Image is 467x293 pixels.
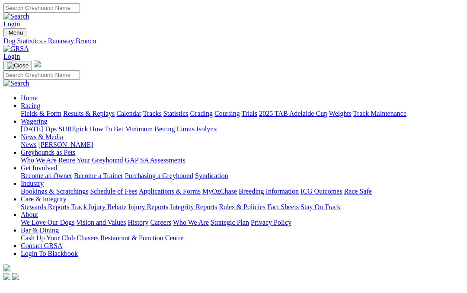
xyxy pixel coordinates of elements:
[90,125,124,133] a: How To Bet
[90,188,137,195] a: Schedule of Fees
[241,110,257,117] a: Trials
[3,264,10,271] img: logo-grsa-white.png
[3,20,20,28] a: Login
[21,180,44,187] a: Industry
[3,80,29,87] img: Search
[21,110,61,117] a: Fields & Form
[12,273,19,280] img: twitter.svg
[21,149,75,156] a: Greyhounds as Pets
[143,110,162,117] a: Tracks
[21,156,464,164] div: Greyhounds as Pets
[251,219,291,226] a: Privacy Policy
[21,234,75,242] a: Cash Up Your Club
[21,226,59,234] a: Bar & Dining
[3,28,26,37] button: Toggle navigation
[21,188,464,195] div: Industry
[76,219,126,226] a: Vision and Values
[21,133,63,140] a: News & Media
[3,53,20,60] a: Login
[63,110,115,117] a: Results & Replays
[3,273,10,280] img: facebook.svg
[163,110,189,117] a: Statistics
[239,188,299,195] a: Breeding Information
[211,219,249,226] a: Strategic Plan
[116,110,141,117] a: Calendar
[353,110,406,117] a: Track Maintenance
[58,156,123,164] a: Retire Your Greyhound
[128,203,168,210] a: Injury Reports
[267,203,299,210] a: Fact Sheets
[9,29,23,36] span: Menu
[219,203,265,210] a: Rules & Policies
[21,141,464,149] div: News & Media
[21,125,464,133] div: Wagering
[7,62,29,69] img: Close
[21,141,36,148] a: News
[21,203,69,210] a: Stewards Reports
[21,110,464,118] div: Racing
[58,125,88,133] a: SUREpick
[329,110,352,117] a: Weights
[301,203,340,210] a: Stay On Track
[202,188,237,195] a: MyOzChase
[21,250,78,257] a: Login To Blackbook
[21,172,464,180] div: Get Involved
[301,188,342,195] a: ICG Outcomes
[3,13,29,20] img: Search
[21,242,62,249] a: Contact GRSA
[3,70,80,80] input: Search
[21,94,38,102] a: Home
[21,219,74,226] a: We Love Our Dogs
[3,61,32,70] button: Toggle navigation
[21,156,57,164] a: Who We Are
[21,203,464,211] div: Care & Integrity
[21,102,40,109] a: Racing
[71,203,126,210] a: Track Injury Rebate
[21,211,38,218] a: About
[125,172,193,179] a: Purchasing a Greyhound
[74,172,123,179] a: Become a Trainer
[21,219,464,226] div: About
[34,61,41,67] img: logo-grsa-white.png
[214,110,240,117] a: Coursing
[190,110,213,117] a: Grading
[21,188,88,195] a: Bookings & Scratchings
[21,172,72,179] a: Become an Owner
[259,110,327,117] a: 2025 TAB Adelaide Cup
[150,219,171,226] a: Careers
[128,219,148,226] a: History
[170,203,217,210] a: Integrity Reports
[21,125,57,133] a: [DATE] Tips
[173,219,209,226] a: Who We Are
[21,118,48,125] a: Wagering
[21,234,464,242] div: Bar & Dining
[139,188,201,195] a: Applications & Forms
[125,125,195,133] a: Minimum Betting Limits
[195,172,228,179] a: Syndication
[125,156,186,164] a: GAP SA Assessments
[344,188,371,195] a: Race Safe
[3,37,464,45] a: Dog Statistics - Runaway Bronco
[21,164,57,172] a: Get Involved
[3,45,29,53] img: GRSA
[21,195,67,203] a: Care & Integrity
[38,141,93,148] a: [PERSON_NAME]
[196,125,217,133] a: Isolynx
[3,3,80,13] input: Search
[77,234,183,242] a: Chasers Restaurant & Function Centre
